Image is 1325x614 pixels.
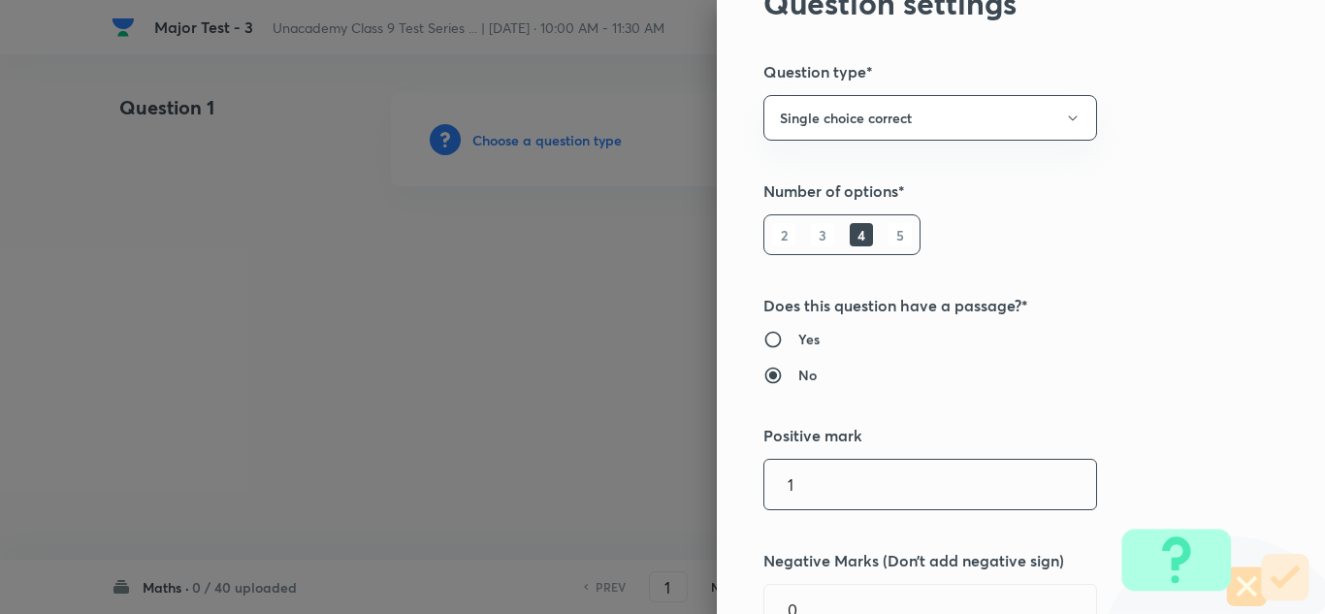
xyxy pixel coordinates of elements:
button: Single choice correct [763,95,1097,141]
h5: Positive mark [763,424,1213,447]
h5: Number of options* [763,179,1213,203]
h5: Question type* [763,60,1213,83]
h6: 4 [850,223,873,246]
h6: 5 [889,223,912,246]
input: Positive marks [764,460,1096,509]
h6: 2 [772,223,795,246]
h5: Negative Marks (Don’t add negative sign) [763,549,1213,572]
h6: No [798,365,817,385]
h6: Yes [798,329,820,349]
h5: Does this question have a passage?* [763,294,1213,317]
h6: 3 [811,223,834,246]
